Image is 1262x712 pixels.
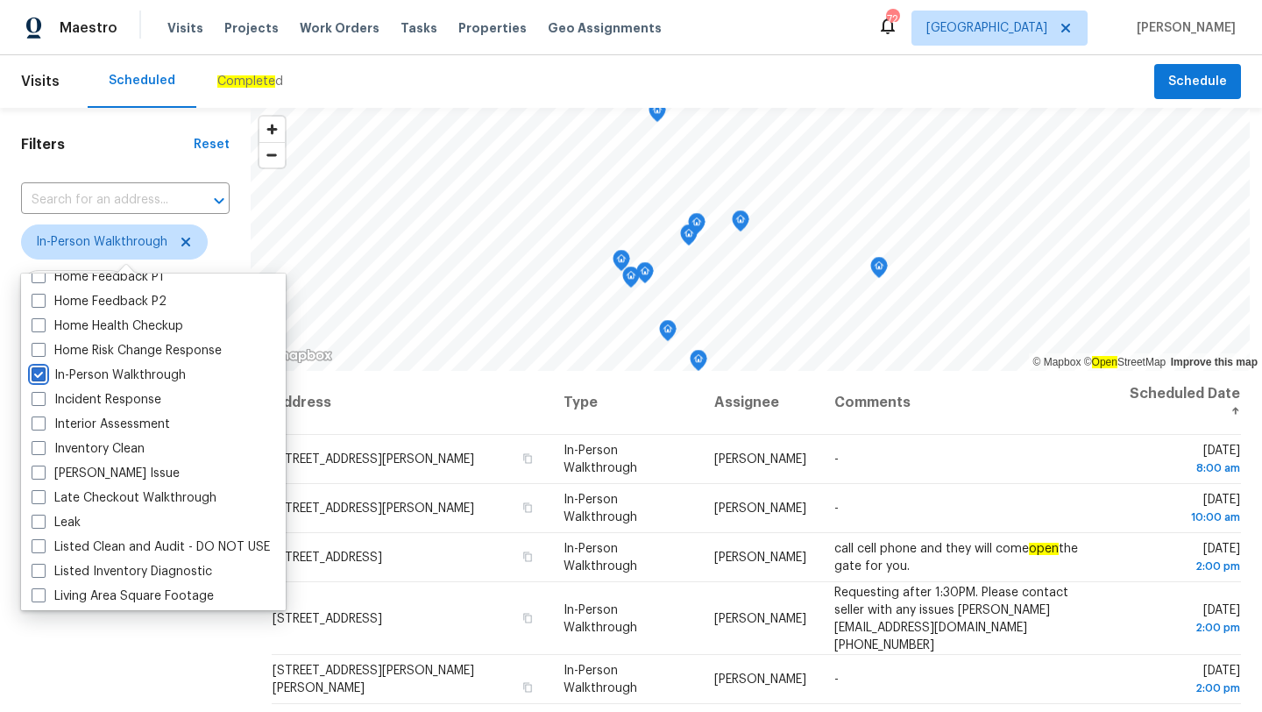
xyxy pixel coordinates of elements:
span: - [834,502,839,515]
span: [DATE] [1125,665,1240,697]
span: Requesting after 1:30PM. Please contact seller with any issues [PERSON_NAME] [EMAIL_ADDRESS][DOMA... [834,586,1068,651]
span: In-Person Walkthrough [564,665,637,694]
label: Living Area Square Footage [32,587,214,605]
span: - [834,453,839,466]
th: Address [272,371,549,435]
button: Zoom in [259,117,285,142]
div: Map marker [622,267,640,294]
span: [PERSON_NAME] [714,612,806,624]
h1: Filters [21,136,194,153]
label: Late Checkout Walkthrough [32,489,216,507]
span: [PERSON_NAME] [714,453,806,466]
a: Improve this map [1171,356,1258,368]
button: Copy Address [520,680,535,695]
div: Map marker [732,210,749,238]
label: Interior Assessment [32,416,170,433]
div: Map marker [636,262,654,289]
label: Home Health Checkup [32,317,183,335]
span: [STREET_ADDRESS][PERSON_NAME] [273,502,474,515]
span: Geo Assignments [548,19,662,37]
div: Map marker [690,350,707,377]
div: Map marker [613,250,630,277]
span: Visits [21,62,60,101]
button: Copy Address [520,609,535,625]
label: Home Feedback P2 [32,293,167,310]
span: [PERSON_NAME] [1130,19,1236,37]
div: 8:00 am [1125,459,1240,477]
a: Mapbox [1033,356,1081,368]
span: Maestro [60,19,117,37]
span: [STREET_ADDRESS] [273,612,382,624]
div: 2:00 pm [1125,558,1240,575]
label: Incident Response [32,391,161,409]
div: 2:00 pm [1125,680,1240,697]
span: [PERSON_NAME] [714,552,806,564]
div: 2:00 pm [1125,618,1240,636]
span: In-Person Walkthrough [564,445,637,474]
ah_el_jm_1744037177693: Complete [217,75,275,88]
button: Schedule [1154,64,1241,100]
span: Properties [458,19,527,37]
a: OpenStreetMap [1084,356,1166,368]
div: Map marker [680,224,698,252]
th: Assignee [700,371,820,435]
span: In-Person Walkthrough [564,543,637,573]
th: Comments [820,371,1111,435]
span: - [834,673,839,686]
label: Home Risk Change Response [32,342,222,360]
div: Map marker [659,320,677,347]
span: call cell phone and they will come the gate for you. [834,543,1078,573]
button: Copy Address [520,451,535,466]
button: Copy Address [520,500,535,516]
span: Schedule [1168,71,1227,93]
span: In-Person Walkthrough [36,233,167,251]
span: Zoom out [259,143,285,167]
span: [PERSON_NAME] [714,502,806,515]
button: Copy Address [520,549,535,565]
div: 10:00 am [1125,509,1240,526]
span: In-Person Walkthrough [564,603,637,633]
span: Work Orders [300,19,379,37]
span: [STREET_ADDRESS][PERSON_NAME][PERSON_NAME] [273,665,474,694]
div: Map marker [649,101,666,128]
span: Visits [167,19,203,37]
button: Zoom out [259,142,285,167]
div: Reset [194,136,230,153]
span: [DATE] [1125,494,1240,526]
label: Listed Inventory Diagnostic [32,563,212,580]
div: d [217,73,283,90]
span: Tasks [401,22,437,34]
label: Inventory Clean [32,440,145,458]
span: [PERSON_NAME] [714,673,806,686]
span: [GEOGRAPHIC_DATA] [926,19,1047,37]
a: Mapbox homepage [256,345,333,366]
span: [DATE] [1125,445,1240,477]
ah_el_jm_1744035306855: Open [1092,356,1117,368]
span: [STREET_ADDRESS][PERSON_NAME] [273,453,474,466]
div: 72 [886,11,898,28]
span: [DATE] [1125,603,1240,636]
div: Map marker [870,257,888,284]
canvas: Map [251,108,1250,371]
button: Open [207,189,231,213]
th: Type [549,371,700,435]
label: Home Feedback P1 [32,268,164,286]
span: [DATE] [1125,543,1240,575]
div: Scheduled [109,72,175,89]
span: Projects [224,19,279,37]
span: In-Person Walkthrough [564,494,637,523]
input: Search for an address... [21,187,181,214]
label: Leak [32,514,81,531]
label: [PERSON_NAME] Issue [32,465,180,482]
label: In-Person Walkthrough [32,367,186,384]
div: Map marker [688,213,705,240]
ah_el_jm_1744035306855: open [1029,543,1059,555]
th: Scheduled Date ↑ [1111,371,1241,435]
label: Listed Clean and Audit - DO NOT USE [32,538,270,556]
span: [STREET_ADDRESS] [273,552,382,564]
